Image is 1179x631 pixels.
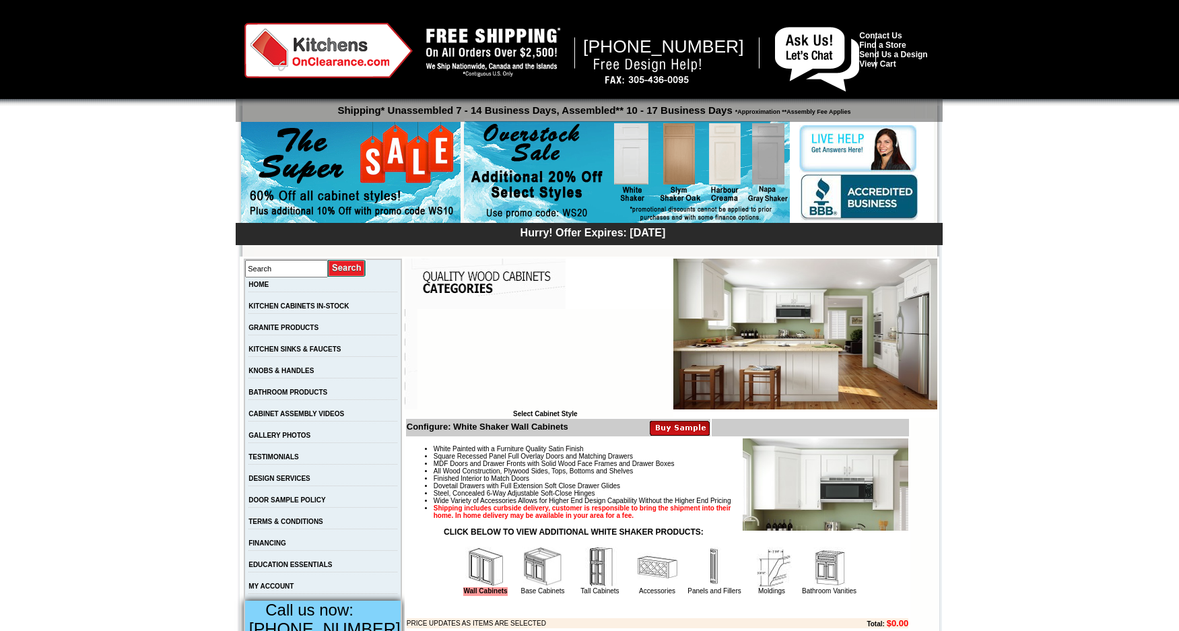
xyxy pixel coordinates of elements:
li: All Wood Construction, Plywood Sides, Tops, Bottoms and Shelves [434,467,908,475]
li: White Painted with a Furniture Quality Satin Finish [434,445,908,453]
span: [PHONE_NUMBER] [583,36,744,57]
a: KITCHEN SINKS & FAUCETS [248,345,341,353]
a: KITCHEN CABINETS IN-STOCK [248,302,349,310]
a: BATHROOM PRODUCTS [248,389,327,396]
strong: Shipping includes curbside delivery, customer is responsible to bring the shipment into their hom... [434,504,731,519]
a: GALLERY PHOTOS [248,432,310,439]
img: Wall Cabinets [465,547,506,587]
b: Select Cabinet Style [513,410,578,418]
li: Finished Interior to Match Doors [434,475,908,482]
a: Panels and Fillers [687,587,741,595]
a: KNOBS & HANDLES [248,367,314,374]
a: Find a Store [859,40,906,50]
iframe: Browser incompatible [417,309,673,410]
img: White Shaker [673,259,937,409]
a: Tall Cabinets [580,587,619,595]
span: Call us now: [265,601,353,619]
img: Kitchens on Clearance Logo [244,23,413,78]
a: TERMS & CONDITIONS [248,518,323,525]
img: Moldings [751,547,792,587]
a: Contact Us [859,31,902,40]
img: Bathroom Vanities [809,547,849,587]
li: Steel, Concealed 6-Way Adjustable Soft-Close Hinges [434,490,908,497]
a: Wall Cabinets [463,587,507,596]
li: Square Recessed Panel Full Overlay Doors and Matching Drawers [434,453,908,460]
li: Wide Variety of Accessories Allows for Higher End Design Capability Without the Higher End Pricing [434,497,908,504]
a: CABINET ASSEMBLY VIDEOS [248,410,344,418]
img: Base Cabinets [523,547,563,587]
a: Moldings [758,587,785,595]
a: GRANITE PRODUCTS [248,324,318,331]
img: Panels and Fillers [694,547,735,587]
strong: CLICK BELOW TO VIEW ADDITIONAL WHITE SHAKER PRODUCTS: [444,527,704,537]
a: Send Us a Design [859,50,927,59]
a: DESIGN SERVICES [248,475,310,482]
a: HOME [248,281,269,288]
td: PRICE UPDATES AS ITEMS ARE SELECTED [407,618,793,628]
a: View Cart [859,59,896,69]
b: Configure: White Shaker Wall Cabinets [407,422,568,432]
a: DOOR SAMPLE POLICY [248,496,325,504]
li: Dovetail Drawers with Full Extension Soft Close Drawer Glides [434,482,908,490]
a: TESTIMONIALS [248,453,298,461]
li: MDF Doors and Drawer Fronts with Solid Wood Face Frames and Drawer Boxes [434,460,908,467]
b: Total: [867,620,884,628]
span: *Approximation **Assembly Fee Applies [733,105,851,115]
a: Base Cabinets [520,587,564,595]
p: Shipping* Unassembled 7 - 14 Business Days, Assembled** 10 - 17 Business Days [242,98,943,116]
a: Accessories [639,587,675,595]
a: FINANCING [248,539,286,547]
a: Bathroom Vanities [802,587,856,595]
img: Accessories [637,547,677,587]
img: Tall Cabinets [580,547,620,587]
a: MY ACCOUNT [248,583,294,590]
b: $0.00 [887,618,909,628]
input: Submit [328,259,366,277]
img: Product Image [743,438,908,531]
a: EDUCATION ESSENTIALS [248,561,332,568]
div: Hurry! Offer Expires: [DATE] [242,225,943,239]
